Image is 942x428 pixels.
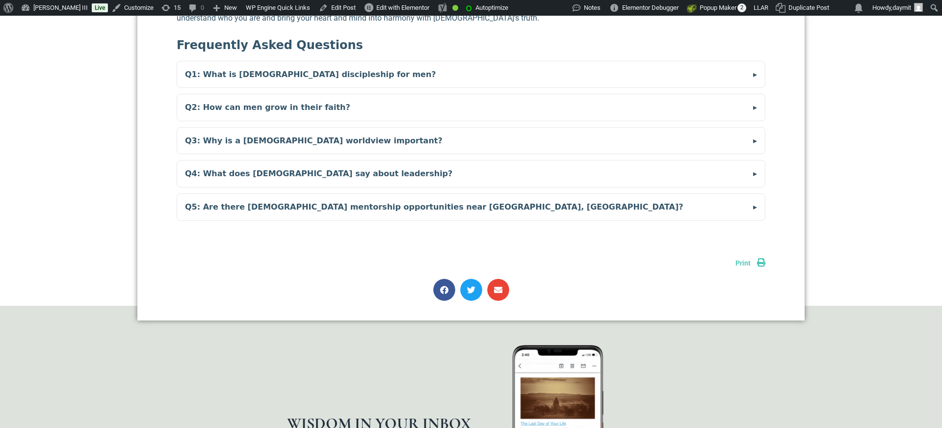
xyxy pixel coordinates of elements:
[177,128,765,154] summary: Q3: Why is a [DEMOGRAPHIC_DATA] worldview important?
[433,279,455,301] div: Share on facebook
[487,279,509,301] div: Share on email
[177,194,765,220] summary: Q5: Are there [DEMOGRAPHIC_DATA] mentorship opportunities near [GEOGRAPHIC_DATA], [GEOGRAPHIC_DATA]?
[892,4,911,11] span: daymit
[177,94,765,121] summary: Q2: How can men grow in their faith?
[735,259,765,267] a: Print
[452,5,458,11] div: Good
[177,36,765,54] h2: Frequently Asked Questions
[376,4,429,11] span: Edit with Elementor
[177,160,765,187] summary: Q4: What does [DEMOGRAPHIC_DATA] say about leadership?
[177,61,765,88] summary: Q1: What is [DEMOGRAPHIC_DATA] discipleship for men?
[92,3,108,12] a: Live
[735,259,751,267] span: Print
[517,2,572,14] img: Views over 48 hours. Click for more Jetpack Stats.
[737,3,746,12] span: 2
[460,279,482,301] div: Share on twitter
